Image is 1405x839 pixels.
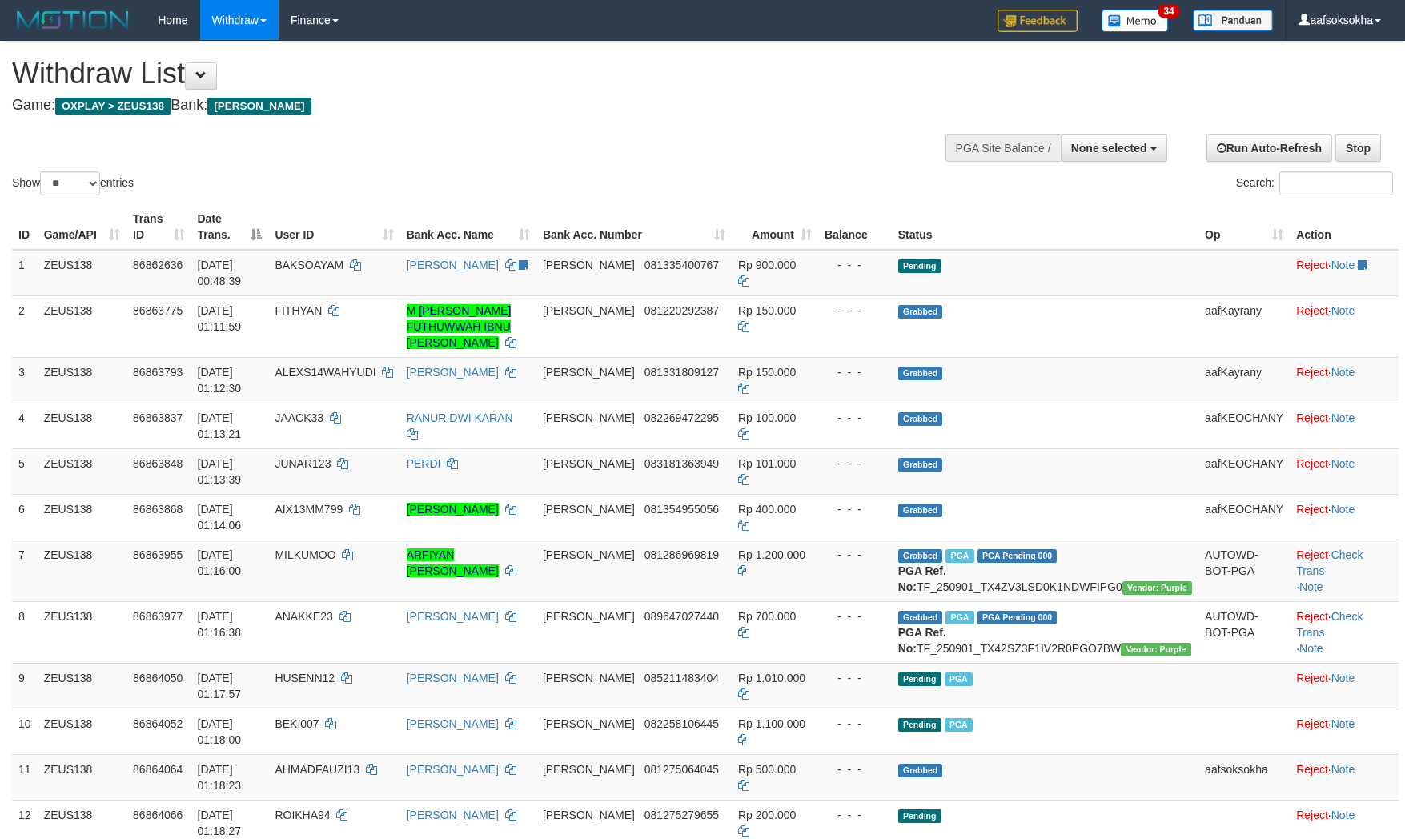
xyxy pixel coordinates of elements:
[738,366,796,379] span: Rp 150.000
[1198,540,1290,601] td: AUTOWD-BOT-PGA
[12,494,38,540] td: 6
[407,411,513,424] a: RANUR DWI KARAN
[1290,540,1399,601] td: · ·
[1296,457,1328,470] a: Reject
[133,763,183,776] span: 86864064
[825,456,885,472] div: - - -
[543,809,635,821] span: [PERSON_NAME]
[275,672,335,684] span: HUSENN12
[1290,204,1399,250] th: Action
[644,672,719,684] span: Copy 085211483404 to clipboard
[1331,763,1355,776] a: Note
[1331,304,1355,317] a: Note
[945,672,973,686] span: Marked by aaftrukkakada
[12,250,38,296] td: 1
[12,448,38,494] td: 5
[407,548,499,577] a: ARFIYAN [PERSON_NAME]
[1331,809,1355,821] a: Note
[12,357,38,403] td: 3
[892,540,1198,601] td: TF_250901_TX4ZV3LSD0K1NDWFIPG0
[12,295,38,357] td: 2
[198,366,242,395] span: [DATE] 01:12:30
[825,547,885,563] div: - - -
[898,549,943,563] span: Grabbed
[1331,411,1355,424] a: Note
[1290,357,1399,403] td: ·
[198,304,242,333] span: [DATE] 01:11:59
[1331,259,1355,271] a: Note
[1198,754,1290,800] td: aafsoksokha
[898,718,941,732] span: Pending
[738,503,796,516] span: Rp 400.000
[1299,642,1323,655] a: Note
[198,610,242,639] span: [DATE] 01:16:38
[543,610,635,623] span: [PERSON_NAME]
[38,494,126,540] td: ZEUS138
[12,8,134,32] img: MOTION_logo.png
[133,548,183,561] span: 86863955
[1198,295,1290,357] td: aafKayrany
[407,717,499,730] a: [PERSON_NAME]
[133,809,183,821] span: 86864066
[818,204,892,250] th: Balance
[1290,295,1399,357] td: ·
[1296,411,1328,424] a: Reject
[198,763,242,792] span: [DATE] 01:18:23
[1122,581,1192,595] span: Vendor URL: https://trx4.1velocity.biz
[12,663,38,709] td: 9
[275,763,359,776] span: AHMADFAUZI13
[1331,366,1355,379] a: Note
[12,540,38,601] td: 7
[1290,403,1399,448] td: ·
[1236,171,1393,195] label: Search:
[536,204,732,250] th: Bank Acc. Number: activate to sort column ascending
[275,366,375,379] span: ALEXS14WAHYUDI
[543,672,635,684] span: [PERSON_NAME]
[945,134,1061,162] div: PGA Site Balance /
[644,259,719,271] span: Copy 081335400767 to clipboard
[1296,717,1328,730] a: Reject
[12,754,38,800] td: 11
[738,763,796,776] span: Rp 500.000
[543,457,635,470] span: [PERSON_NAME]
[38,540,126,601] td: ZEUS138
[38,754,126,800] td: ZEUS138
[644,809,719,821] span: Copy 081275279655 to clipboard
[275,259,343,271] span: BAKSOAYAM
[268,204,399,250] th: User ID: activate to sort column ascending
[1071,142,1147,155] span: None selected
[1121,643,1190,656] span: Vendor URL: https://trx4.1velocity.biz
[198,548,242,577] span: [DATE] 01:16:00
[1296,366,1328,379] a: Reject
[898,672,941,686] span: Pending
[407,610,499,623] a: [PERSON_NAME]
[38,250,126,296] td: ZEUS138
[55,98,171,115] span: OXPLAY > ZEUS138
[1290,250,1399,296] td: ·
[38,357,126,403] td: ZEUS138
[1299,580,1323,593] a: Note
[825,670,885,686] div: - - -
[1331,717,1355,730] a: Note
[1296,610,1328,623] a: Reject
[898,367,943,380] span: Grabbed
[407,672,499,684] a: [PERSON_NAME]
[133,672,183,684] span: 86864050
[738,672,805,684] span: Rp 1.010.000
[1102,10,1169,32] img: Button%20Memo.svg
[1331,457,1355,470] a: Note
[945,549,973,563] span: Marked by aaftrukkakada
[1290,601,1399,663] td: · ·
[1290,448,1399,494] td: ·
[1335,134,1381,162] a: Stop
[825,761,885,777] div: - - -
[644,411,719,424] span: Copy 082269472295 to clipboard
[1296,259,1328,271] a: Reject
[1296,672,1328,684] a: Reject
[126,204,191,250] th: Trans ID: activate to sort column ascending
[732,204,818,250] th: Amount: activate to sort column ascending
[1193,10,1273,31] img: panduan.png
[644,457,719,470] span: Copy 083181363949 to clipboard
[898,611,943,624] span: Grabbed
[543,763,635,776] span: [PERSON_NAME]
